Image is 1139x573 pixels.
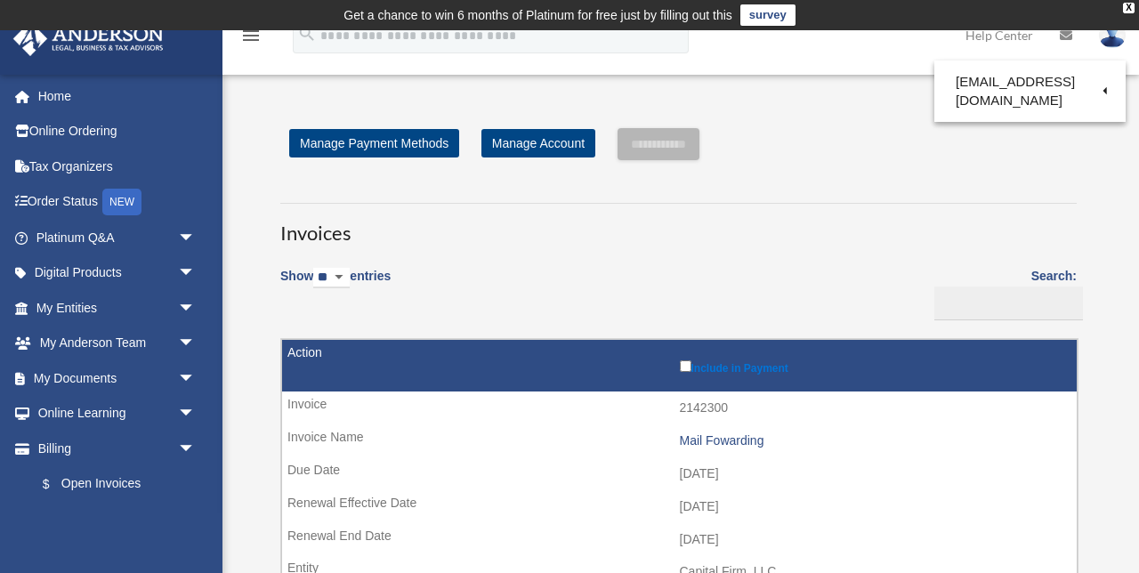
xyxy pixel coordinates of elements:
i: menu [240,25,262,46]
a: My Entitiesarrow_drop_down [12,290,222,326]
a: Platinum Q&Aarrow_drop_down [12,220,222,255]
a: My Documentsarrow_drop_down [12,360,222,396]
span: arrow_drop_down [178,326,214,362]
div: NEW [102,189,141,215]
input: Search: [934,286,1083,320]
td: [DATE] [282,490,1077,524]
span: arrow_drop_down [178,290,214,327]
a: Order StatusNEW [12,184,222,221]
a: Digital Productsarrow_drop_down [12,255,222,291]
a: Manage Payment Methods [289,129,459,157]
label: Include in Payment [680,357,1069,375]
select: Showentries [313,268,350,288]
label: Show entries [280,265,391,306]
div: close [1123,3,1135,13]
span: arrow_drop_down [178,360,214,397]
span: arrow_drop_down [178,396,214,432]
span: $ [53,473,61,496]
a: $Open Invoices [25,466,205,503]
a: Manage Account [481,129,595,157]
a: Home [12,78,222,114]
i: search [297,24,317,44]
td: [DATE] [282,523,1077,557]
h3: Invoices [280,203,1077,247]
a: survey [740,4,796,26]
td: 2142300 [282,391,1077,425]
div: Get a chance to win 6 months of Platinum for free just by filling out this [343,4,732,26]
span: arrow_drop_down [178,431,214,467]
img: User Pic [1099,22,1126,48]
a: Tax Organizers [12,149,222,184]
span: arrow_drop_down [178,220,214,256]
a: Past Invoices [25,502,214,537]
label: Search: [928,265,1077,320]
td: [DATE] [282,457,1077,491]
a: My Anderson Teamarrow_drop_down [12,326,222,361]
span: arrow_drop_down [178,255,214,292]
div: Mail Fowarding [680,433,1069,448]
a: Online Ordering [12,114,222,149]
a: Billingarrow_drop_down [12,431,214,466]
a: menu [240,31,262,46]
a: [EMAIL_ADDRESS][DOMAIN_NAME] [934,65,1126,117]
a: Online Learningarrow_drop_down [12,396,222,432]
img: Anderson Advisors Platinum Portal [8,21,169,56]
input: Include in Payment [680,360,691,372]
